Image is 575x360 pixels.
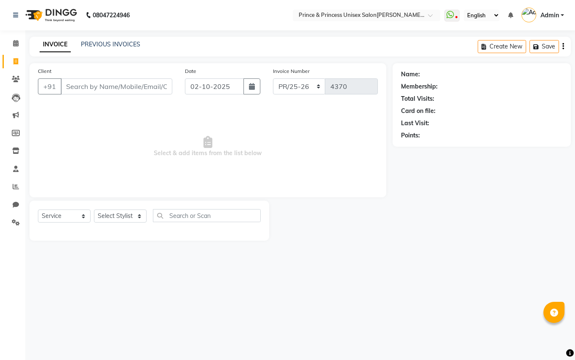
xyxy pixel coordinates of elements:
label: Invoice Number [273,67,310,75]
b: 08047224946 [93,3,130,27]
iframe: chat widget [540,326,567,352]
input: Search or Scan [153,209,261,222]
button: Create New [478,40,526,53]
span: Select & add items from the list below [38,105,378,189]
input: Search by Name/Mobile/Email/Code [61,78,172,94]
button: +91 [38,78,62,94]
img: Admin [522,8,536,22]
div: Card on file: [401,107,436,116]
img: logo [21,3,79,27]
button: Save [530,40,559,53]
span: Admin [540,11,559,20]
a: INVOICE [40,37,71,52]
div: Points: [401,131,420,140]
label: Date [185,67,196,75]
label: Client [38,67,51,75]
a: PREVIOUS INVOICES [81,40,140,48]
div: Name: [401,70,420,79]
div: Membership: [401,82,438,91]
div: Last Visit: [401,119,429,128]
div: Total Visits: [401,94,434,103]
